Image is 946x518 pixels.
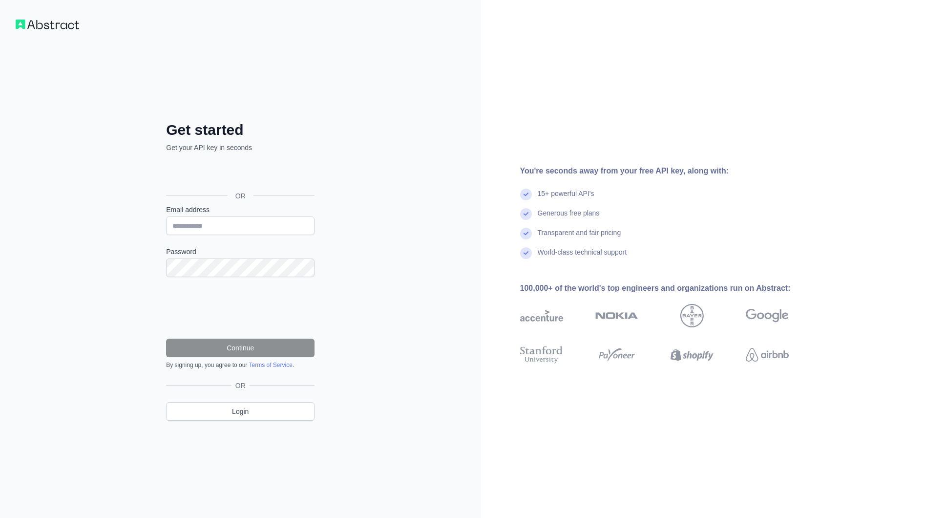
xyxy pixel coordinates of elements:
[520,247,532,259] img: check mark
[166,361,315,369] div: By signing up, you agree to our .
[166,121,315,139] h2: Get started
[520,282,820,294] div: 100,000+ of the world's top engineers and organizations run on Abstract:
[538,189,594,208] div: 15+ powerful API's
[166,339,315,357] button: Continue
[595,344,638,366] img: payoneer
[166,247,315,257] label: Password
[671,344,714,366] img: shopify
[746,344,789,366] img: airbnb
[520,189,532,200] img: check mark
[249,362,292,368] a: Terms of Service
[228,191,253,201] span: OR
[520,304,563,327] img: accenture
[746,304,789,327] img: google
[231,381,250,390] span: OR
[520,165,820,177] div: You're seconds away from your free API key, along with:
[520,344,563,366] img: stanford university
[16,20,79,29] img: Workflow
[161,163,317,185] iframe: Sign in with Google Button
[520,228,532,239] img: check mark
[538,208,600,228] div: Generous free plans
[538,247,627,267] div: World-class technical support
[166,205,315,215] label: Email address
[538,228,621,247] div: Transparent and fair pricing
[595,304,638,327] img: nokia
[680,304,704,327] img: bayer
[520,208,532,220] img: check mark
[166,143,315,152] p: Get your API key in seconds
[166,402,315,421] a: Login
[166,289,315,327] iframe: reCAPTCHA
